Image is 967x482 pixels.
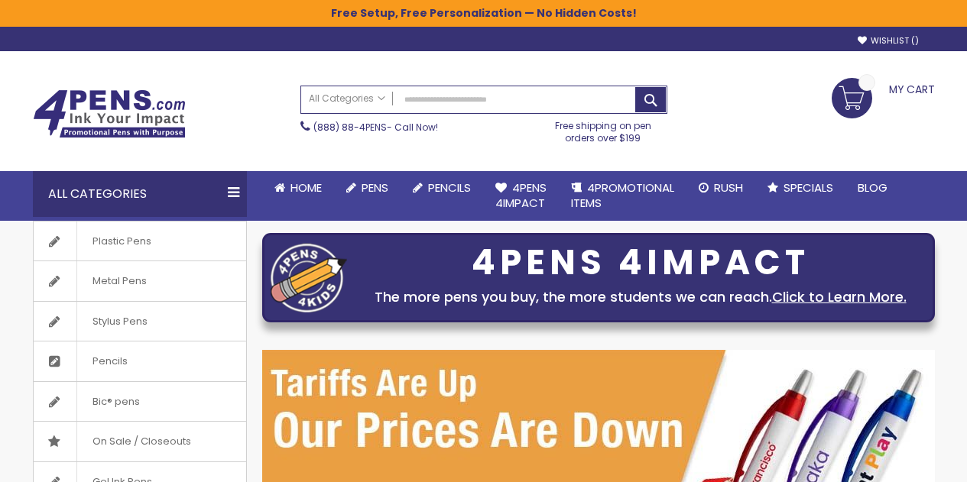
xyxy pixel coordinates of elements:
[290,180,322,196] span: Home
[362,180,388,196] span: Pens
[76,222,167,261] span: Plastic Pens
[686,171,755,205] a: Rush
[34,222,246,261] a: Plastic Pens
[772,287,907,306] a: Click to Learn More.
[76,341,143,381] span: Pencils
[301,86,393,112] a: All Categories
[539,114,667,144] div: Free shipping on pen orders over $199
[355,286,926,308] div: The more pens you buy, the more students we can reach.
[784,180,833,196] span: Specials
[34,302,246,341] a: Stylus Pens
[34,341,246,381] a: Pencils
[571,180,674,211] span: 4PROMOTIONAL ITEMS
[34,422,246,461] a: On Sale / Closeouts
[76,382,155,422] span: Bic® pens
[76,261,162,301] span: Metal Pens
[313,121,387,134] a: (888) 88-4PENS
[714,180,743,196] span: Rush
[309,92,385,105] span: All Categories
[76,302,163,341] span: Stylus Pens
[76,422,206,461] span: On Sale / Closeouts
[34,382,246,422] a: Bic® pens
[34,261,246,301] a: Metal Pens
[33,171,247,217] div: All Categories
[355,247,926,279] div: 4PENS 4IMPACT
[495,180,547,211] span: 4Pens 4impact
[559,171,686,221] a: 4PROMOTIONALITEMS
[858,180,887,196] span: Blog
[401,171,483,205] a: Pencils
[271,243,347,312] img: four_pen_logo.png
[755,171,845,205] a: Specials
[428,180,471,196] span: Pencils
[483,171,559,221] a: 4Pens4impact
[334,171,401,205] a: Pens
[845,171,900,205] a: Blog
[313,121,438,134] span: - Call Now!
[858,35,919,47] a: Wishlist
[33,89,186,138] img: 4Pens Custom Pens and Promotional Products
[262,171,334,205] a: Home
